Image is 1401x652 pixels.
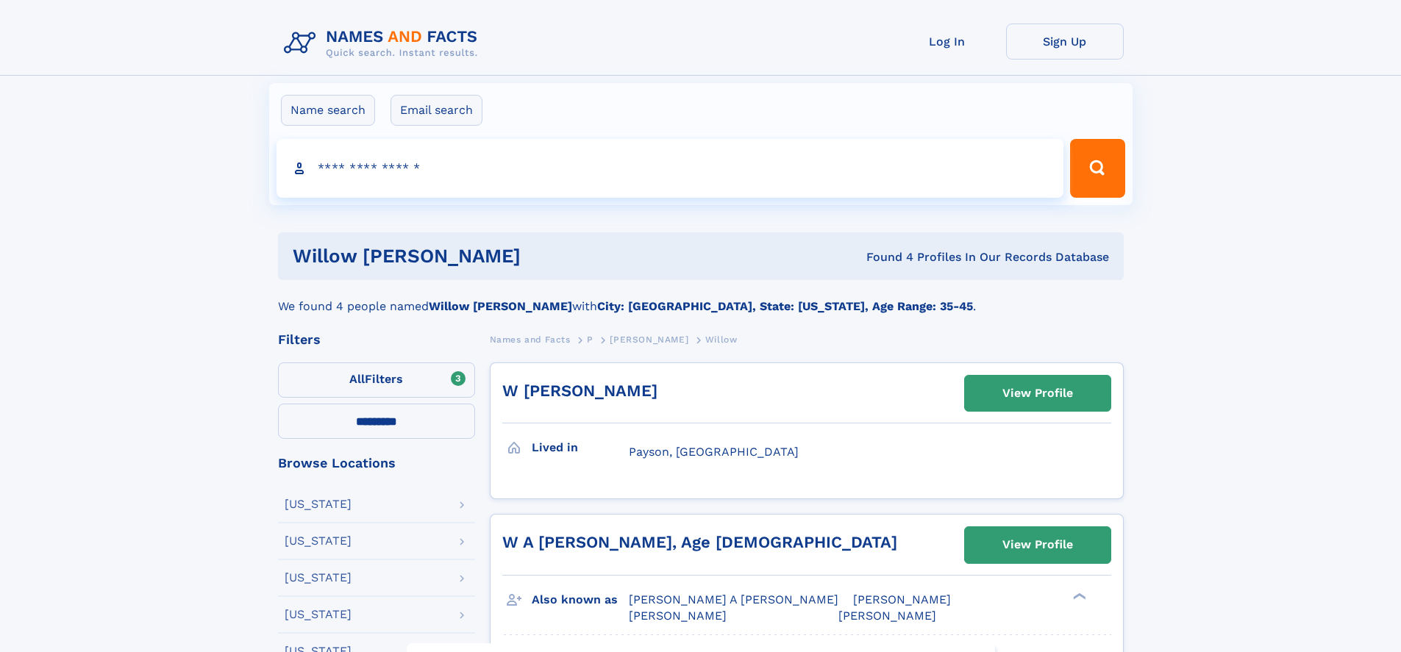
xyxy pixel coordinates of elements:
[285,498,352,510] div: [US_STATE]
[285,609,352,620] div: [US_STATE]
[587,330,593,348] a: P
[705,334,738,345] span: Willow
[1002,528,1073,562] div: View Profile
[293,247,694,265] h1: Willow [PERSON_NAME]
[278,456,475,470] div: Browse Locations
[277,139,1064,198] input: search input
[1069,591,1087,601] div: ❯
[838,609,936,623] span: [PERSON_NAME]
[278,333,475,346] div: Filters
[281,95,375,126] label: Name search
[1002,376,1073,410] div: View Profile
[629,609,727,623] span: [PERSON_NAME]
[888,24,1006,60] a: Log In
[1070,139,1124,198] button: Search Button
[610,334,688,345] span: [PERSON_NAME]
[285,572,352,584] div: [US_STATE]
[349,372,365,386] span: All
[597,299,973,313] b: City: [GEOGRAPHIC_DATA], State: [US_STATE], Age Range: 35-45
[502,533,897,551] a: W A [PERSON_NAME], Age [DEMOGRAPHIC_DATA]
[629,445,799,459] span: Payson, [GEOGRAPHIC_DATA]
[285,535,352,547] div: [US_STATE]
[1006,24,1124,60] a: Sign Up
[610,330,688,348] a: [PERSON_NAME]
[490,330,571,348] a: Names and Facts
[391,95,482,126] label: Email search
[965,376,1111,411] a: View Profile
[278,362,475,398] label: Filters
[502,381,657,400] a: W [PERSON_NAME]
[278,280,1124,315] div: We found 4 people named with .
[853,592,951,606] span: [PERSON_NAME]
[694,249,1109,265] div: Found 4 Profiles In Our Records Database
[278,24,490,63] img: Logo Names and Facts
[587,334,593,345] span: P
[532,435,629,460] h3: Lived in
[532,587,629,612] h3: Also known as
[429,299,572,313] b: Willow [PERSON_NAME]
[629,592,838,606] span: [PERSON_NAME] A [PERSON_NAME]
[965,527,1111,562] a: View Profile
